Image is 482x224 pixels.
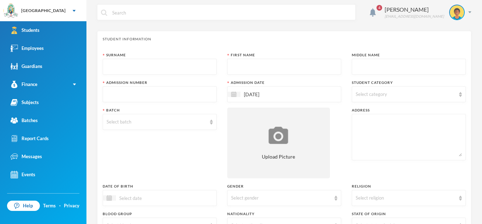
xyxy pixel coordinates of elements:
[21,7,66,14] div: [GEOGRAPHIC_DATA]
[11,81,37,88] div: Finance
[112,5,352,21] input: Search
[267,126,290,145] img: upload
[227,52,341,58] div: First Name
[101,10,107,16] img: search
[352,52,466,58] div: Middle Name
[64,202,79,209] a: Privacy
[4,4,18,18] img: logo
[227,184,341,189] div: Gender
[11,99,39,106] div: Subjects
[11,153,42,160] div: Messages
[103,52,217,58] div: Surname
[352,211,466,217] div: State of Origin
[356,195,456,202] div: Select religion
[352,108,466,113] div: Address
[11,171,35,178] div: Events
[103,36,466,42] div: Student Information
[227,80,341,85] div: Admission Date
[227,211,341,217] div: Nationality
[262,153,295,160] span: Upload Picture
[11,117,38,124] div: Batches
[43,202,56,209] a: Terms
[240,90,300,98] input: Select date
[103,184,217,189] div: Date of Birth
[356,91,387,97] span: Select category
[7,201,40,211] a: Help
[385,14,444,19] div: [EMAIL_ADDRESS][DOMAIN_NAME]
[59,202,61,209] div: ·
[376,5,382,11] span: 4
[103,80,217,85] div: Admission Number
[11,63,42,70] div: Guardians
[352,80,466,85] div: Student Category
[385,5,444,14] div: [PERSON_NAME]
[11,27,40,34] div: Students
[11,135,49,142] div: Report Cards
[107,119,206,126] div: Select batch
[116,194,175,202] input: Select date
[103,211,217,217] div: Blood Group
[352,184,466,189] div: Religion
[450,5,464,19] img: STUDENT
[11,45,44,52] div: Employees
[103,108,217,113] div: Batch
[231,195,331,202] div: Select gender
